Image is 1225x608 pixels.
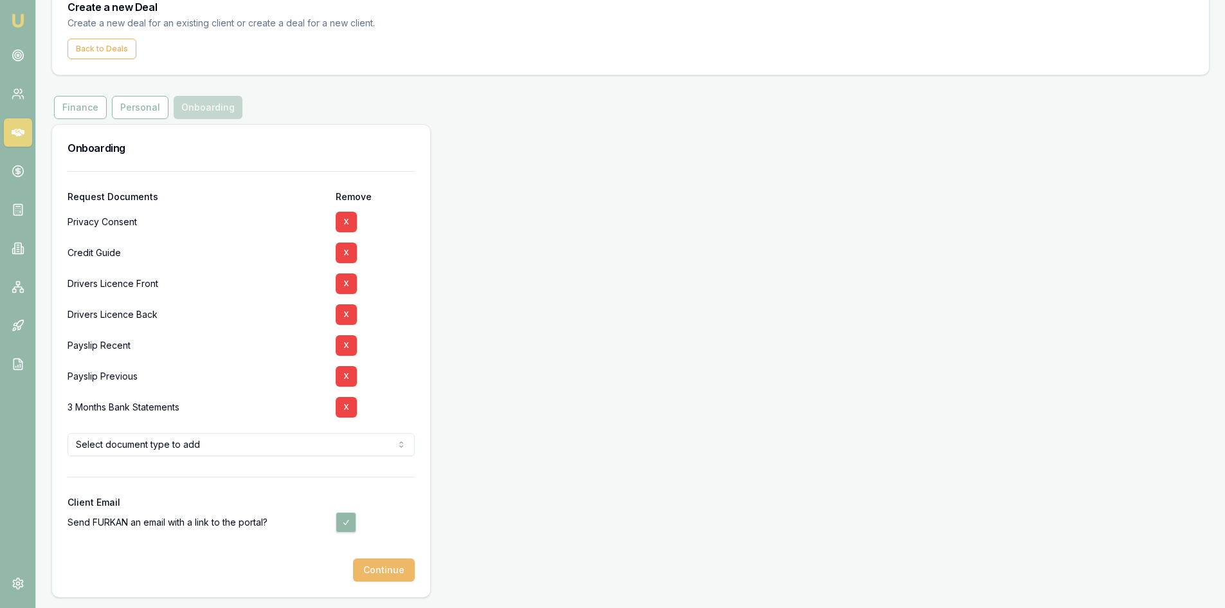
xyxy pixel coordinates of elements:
[68,361,325,392] div: Payslip Previous
[68,140,415,156] h3: Onboarding
[68,192,325,201] div: Request Documents
[336,304,357,325] button: X
[68,237,325,268] div: Credit Guide
[336,243,357,263] button: X
[68,330,325,361] div: Payslip Recent
[336,192,415,201] div: Remove
[336,212,357,232] button: X
[68,299,325,330] div: Drivers Licence Back
[68,16,397,31] p: Create a new deal for an existing client or create a deal for a new client.
[68,516,268,529] label: Send FURKAN an email with a link to the portal?
[336,397,357,418] button: X
[353,558,415,582] button: Continue
[68,268,325,299] div: Drivers Licence Front
[336,366,357,387] button: X
[54,96,107,119] button: Finance
[112,96,168,119] button: Personal
[68,498,415,507] div: Client Email
[68,207,325,237] div: Privacy Consent
[68,392,325,423] div: 3 Months Bank Statements
[68,39,136,59] button: Back to Deals
[10,13,26,28] img: emu-icon-u.png
[336,273,357,294] button: X
[336,335,357,356] button: X
[68,2,1193,12] h3: Create a new Deal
